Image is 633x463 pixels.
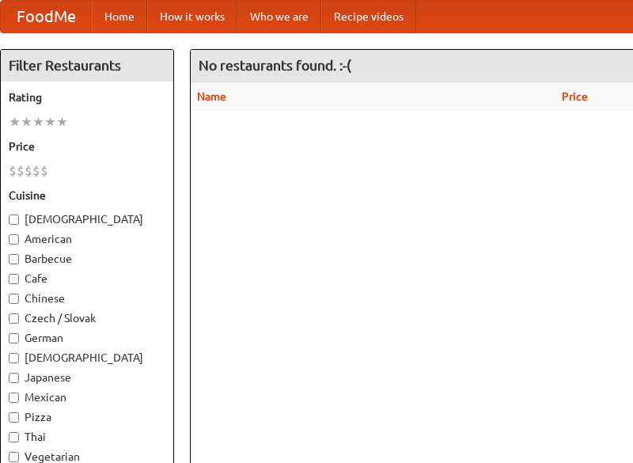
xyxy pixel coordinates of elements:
li: ★ [44,113,56,131]
ng-pluralize: No restaurants found. :-( [199,58,351,73]
label: Japanese [9,370,165,385]
input: [DEMOGRAPHIC_DATA] [9,214,19,225]
input: German [9,333,19,343]
input: Mexican [9,393,19,403]
a: Name [197,90,226,103]
input: Thai [9,432,19,442]
input: Cafe [9,274,19,284]
input: [DEMOGRAPHIC_DATA] [9,353,19,363]
h5: Cuisine [9,188,165,203]
label: American [9,231,165,247]
h4: Filter Restaurants [1,50,173,82]
a: How it works [147,1,237,32]
input: American [9,234,19,245]
input: Barbecue [9,254,19,264]
li: ★ [9,113,21,131]
label: German [9,330,165,346]
h5: Price [9,139,165,154]
li: $ [40,162,48,180]
input: Chinese [9,294,19,304]
a: FoodMe [1,1,92,32]
li: ★ [21,113,32,131]
a: Who we are [237,1,321,32]
label: Barbecue [9,251,165,267]
h5: Rating [9,89,165,105]
li: $ [25,162,32,180]
label: [DEMOGRAPHIC_DATA] [9,211,165,227]
label: Pizza [9,409,165,425]
label: Mexican [9,389,165,405]
input: Japanese [9,373,19,383]
input: Pizza [9,412,19,423]
a: Recipe videos [321,1,416,32]
a: Price [562,90,588,103]
label: Thai [9,429,165,445]
li: ★ [32,113,44,131]
li: ★ [56,113,68,131]
input: Czech / Slovak [9,313,19,324]
label: Cafe [9,271,165,287]
input: Vegetarian [9,452,19,462]
li: $ [32,162,40,180]
label: Czech / Slovak [9,310,165,326]
li: $ [9,162,17,180]
li: $ [17,162,25,180]
label: Chinese [9,290,165,306]
label: [DEMOGRAPHIC_DATA] [9,350,165,366]
a: Home [92,1,147,32]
